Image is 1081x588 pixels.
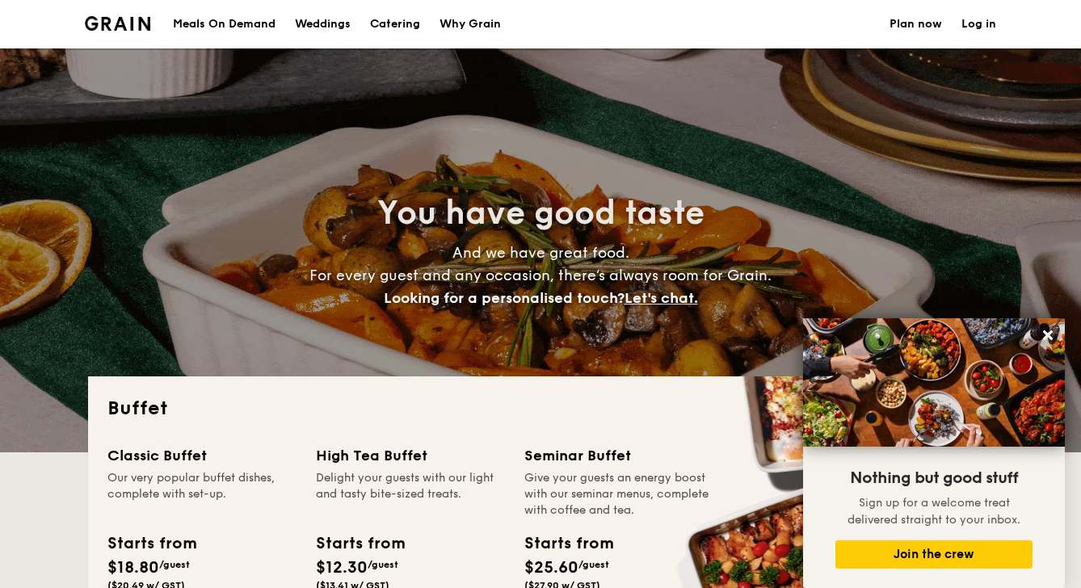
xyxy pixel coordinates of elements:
[107,558,159,577] span: $18.80
[316,558,368,577] span: $12.30
[107,531,196,556] div: Starts from
[1035,322,1061,348] button: Close
[524,558,578,577] span: $25.60
[107,396,974,422] h2: Buffet
[803,318,1065,447] img: DSC07876-Edit02-Large.jpeg
[316,444,505,467] div: High Tea Buffet
[107,470,297,519] div: Our very popular buffet dishes, complete with set-up.
[578,559,609,570] span: /guest
[316,470,505,519] div: Delight your guests with our light and tasty bite-sized treats.
[85,16,150,31] a: Logotype
[848,496,1020,527] span: Sign up for a welcome treat delivered straight to your inbox.
[85,16,150,31] img: Grain
[524,531,612,556] div: Starts from
[835,540,1033,569] button: Join the crew
[524,470,713,519] div: Give your guests an energy boost with our seminar menus, complete with coffee and tea.
[524,444,713,467] div: Seminar Buffet
[309,244,772,307] span: And we have great food. For every guest and any occasion, there’s always room for Grain.
[384,289,625,307] span: Looking for a personalised touch?
[850,468,1018,488] span: Nothing but good stuff
[368,559,398,570] span: /guest
[159,559,190,570] span: /guest
[316,531,404,556] div: Starts from
[625,289,698,307] span: Let's chat.
[377,194,705,233] span: You have good taste
[107,444,297,467] div: Classic Buffet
